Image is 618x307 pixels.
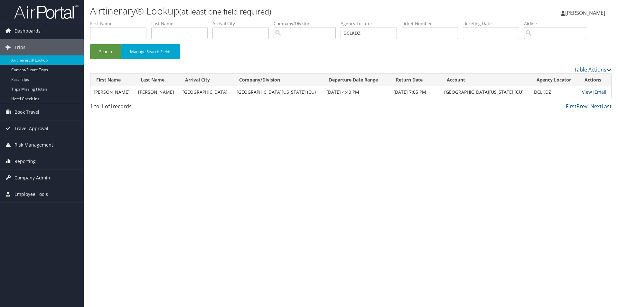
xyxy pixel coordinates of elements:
a: Prev [576,103,587,110]
a: First [566,103,576,110]
th: Departure Date Range: activate to sort column ascending [323,74,390,86]
a: Email [595,89,606,95]
td: [PERSON_NAME] [90,86,135,98]
th: Actions [579,74,611,86]
label: Airline [524,20,591,27]
td: [GEOGRAPHIC_DATA] [179,86,233,98]
td: [DATE] 7:05 PM [390,86,441,98]
span: Company Admin [14,170,50,186]
a: Next [590,103,602,110]
label: Last Name [151,20,212,27]
td: [PERSON_NAME] [135,86,179,98]
label: First Name [90,20,151,27]
span: Employee Tools [14,186,48,202]
span: Trips [14,39,25,55]
a: [PERSON_NAME] [561,3,612,23]
a: View [582,89,592,95]
label: Company/Division [274,20,341,27]
div: 1 to 1 of records [90,102,213,113]
td: [GEOGRAPHIC_DATA][US_STATE] (CU) [441,86,531,98]
th: First Name: activate to sort column ascending [90,74,135,86]
th: Agency Locator: activate to sort column ascending [531,74,579,86]
h1: Airtinerary® Lookup [90,4,438,18]
span: [PERSON_NAME] [565,9,605,16]
th: Last Name: activate to sort column ascending [135,74,179,86]
td: [DATE] 4:40 PM [323,86,390,98]
label: Agency Locator [341,20,402,27]
img: airportal-logo.png [14,4,79,19]
th: Return Date: activate to sort column ascending [390,74,441,86]
td: DCLKDZ [531,86,579,98]
span: Reporting [14,153,36,169]
th: Company/Division [233,74,323,86]
td: | [579,86,611,98]
a: Table Actions [574,66,612,73]
label: Arrival City [212,20,274,27]
button: Search [90,44,121,59]
a: 1 [587,103,590,110]
label: Ticketing Date [463,20,524,27]
span: Risk Management [14,137,53,153]
th: Arrival City: activate to sort column ascending [179,74,233,86]
td: [GEOGRAPHIC_DATA][US_STATE] (CU) [233,86,323,98]
th: Account: activate to sort column ascending [441,74,531,86]
span: 1 [110,103,113,110]
span: Book Travel [14,104,39,120]
span: Travel Approval [14,120,48,137]
button: Manage Search Fields [121,44,180,59]
label: Ticket Number [402,20,463,27]
a: Last [602,103,612,110]
span: Dashboards [14,23,41,39]
small: (at least one field required) [179,6,271,17]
